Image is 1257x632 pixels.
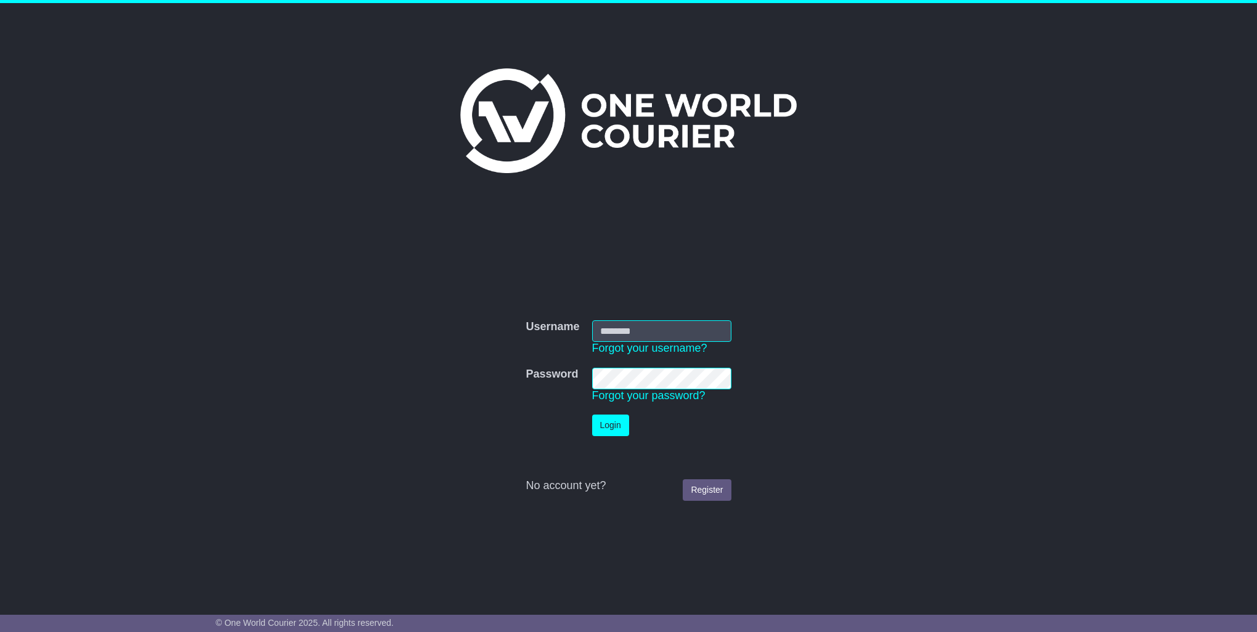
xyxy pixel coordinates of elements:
[460,68,797,173] img: One World
[526,479,731,493] div: No account yet?
[216,618,394,628] span: © One World Courier 2025. All rights reserved.
[592,389,706,402] a: Forgot your password?
[526,320,579,334] label: Username
[526,368,578,381] label: Password
[683,479,731,501] a: Register
[592,342,707,354] a: Forgot your username?
[592,415,629,436] button: Login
